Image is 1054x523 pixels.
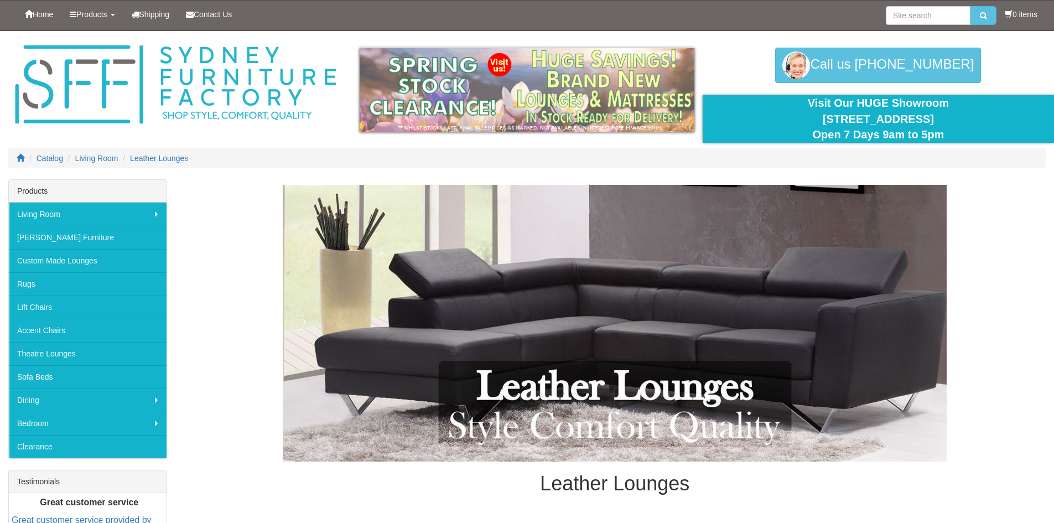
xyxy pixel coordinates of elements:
[9,226,167,249] a: [PERSON_NAME] Furniture
[9,412,167,435] a: Bedroom
[123,1,178,28] a: Shipping
[75,154,118,163] a: Living Room
[711,95,1046,143] div: Visit Our HUGE Showroom [STREET_ADDRESS] Open 7 Days 9am to 5pm
[178,1,240,28] a: Contact Us
[1005,9,1037,20] li: 0 items
[139,10,170,19] span: Shipping
[37,154,63,163] a: Catalog
[9,435,167,458] a: Clearance
[360,48,694,132] img: spring-sale.gif
[9,342,167,365] a: Theatre Lounges
[9,180,167,203] div: Products
[184,473,1046,495] h1: Leather Lounges
[33,10,53,19] span: Home
[40,498,138,507] b: Great customer service
[17,1,61,28] a: Home
[76,10,107,19] span: Products
[9,365,167,389] a: Sofa Beds
[194,10,232,19] span: Contact Us
[9,319,167,342] a: Accent Chairs
[886,6,970,25] input: Site search
[9,203,167,226] a: Living Room
[283,185,947,462] img: Leather Lounges
[9,272,167,296] a: Rugs
[61,1,123,28] a: Products
[9,42,341,128] img: Sydney Furniture Factory
[9,389,167,412] a: Dining
[9,470,167,493] div: Testimonials
[9,296,167,319] a: Lift Chairs
[130,154,188,163] a: Leather Lounges
[9,249,167,272] a: Custom Made Lounges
